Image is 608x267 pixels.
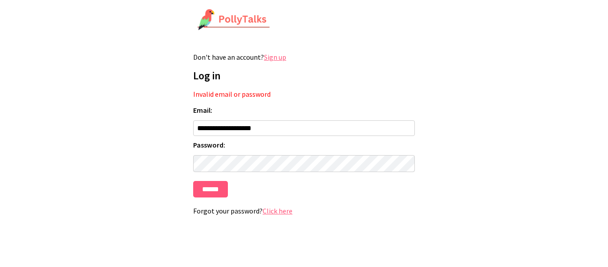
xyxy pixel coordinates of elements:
[193,106,415,115] label: Email:
[264,53,286,62] a: Sign up
[193,53,415,62] p: Don't have an account?
[193,206,415,215] p: Forgot your password?
[193,69,415,82] h1: Log in
[263,206,292,215] a: Click here
[193,140,415,149] label: Password:
[193,90,415,99] p: Invalid email or password
[197,9,270,31] img: PollyTalks Logo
